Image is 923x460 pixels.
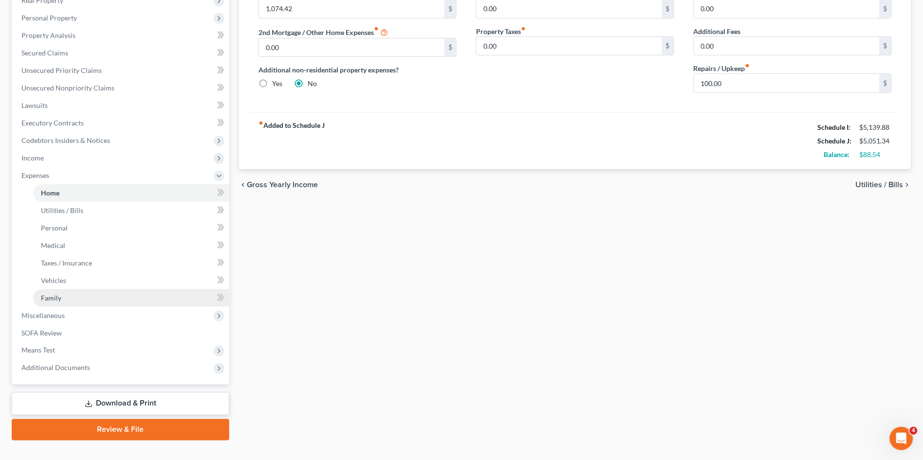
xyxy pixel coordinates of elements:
[21,14,77,22] span: Personal Property
[21,311,65,319] span: Miscellaneous
[21,66,102,74] span: Unsecured Priority Claims
[818,137,852,145] strong: Schedule J:
[21,171,49,179] span: Expenses
[21,154,44,162] span: Income
[880,37,891,55] div: $
[694,37,880,55] input: --
[21,329,62,337] span: SOFA Review
[444,38,456,57] div: $
[824,150,850,159] strong: Balance:
[21,84,114,92] span: Unsecured Nonpriority Claims
[12,392,229,415] a: Download & Print
[41,224,68,232] span: Personal
[41,189,59,197] span: Home
[41,259,92,267] span: Taxes / Insurance
[41,294,61,302] span: Family
[21,346,55,354] span: Means Test
[662,37,674,55] div: $
[21,31,75,39] span: Property Analysis
[33,289,229,307] a: Family
[694,26,741,36] label: Additional Fees
[745,63,750,68] i: fiber_manual_record
[41,241,65,249] span: Medical
[14,324,229,342] a: SOFA Review
[308,79,317,88] label: No
[33,272,229,289] a: Vehicles
[41,276,66,284] span: Vehicles
[12,419,229,441] a: Review & File
[258,121,325,161] strong: Added to Schedule J
[21,136,110,144] span: Codebtors Insiders & Notices
[33,254,229,272] a: Taxes / Insurance
[33,184,229,202] a: Home
[258,26,388,38] label: 2nd Mortgage / Other Home Expenses
[33,202,229,219] a: Utilities / Bills
[21,101,48,109] span: Lawsuits
[890,427,913,450] iframe: Intercom live chat
[374,26,379,31] i: fiber_manual_record
[860,123,892,132] div: $5,139.88
[476,26,526,36] label: Property Taxes
[41,206,83,214] span: Utilities / Bills
[33,219,229,237] a: Personal
[14,79,229,97] a: Unsecured Nonpriority Claims
[880,74,891,92] div: $
[856,181,904,189] span: Utilities / Bills
[14,27,229,44] a: Property Analysis
[247,181,318,189] span: Gross Yearly Income
[910,427,918,435] span: 4
[14,62,229,79] a: Unsecured Priority Claims
[258,121,263,125] i: fiber_manual_record
[21,364,90,372] span: Additional Documents
[33,237,229,254] a: Medical
[14,97,229,114] a: Lawsuits
[521,26,526,31] i: fiber_manual_record
[860,150,892,159] div: $88.54
[21,49,68,57] span: Secured Claims
[818,123,851,131] strong: Schedule I:
[239,181,318,189] button: chevron_left Gross Yearly Income
[856,181,911,189] button: Utilities / Bills chevron_right
[477,37,662,55] input: --
[239,181,247,189] i: chevron_left
[694,74,880,92] input: --
[259,38,444,57] input: --
[904,181,911,189] i: chevron_right
[694,63,750,73] label: Repairs / Upkeep
[860,136,892,146] div: $5,051.34
[258,65,457,75] label: Additional non-residential property expenses?
[21,119,84,127] span: Executory Contracts
[272,79,282,88] label: Yes
[14,44,229,62] a: Secured Claims
[14,114,229,132] a: Executory Contracts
